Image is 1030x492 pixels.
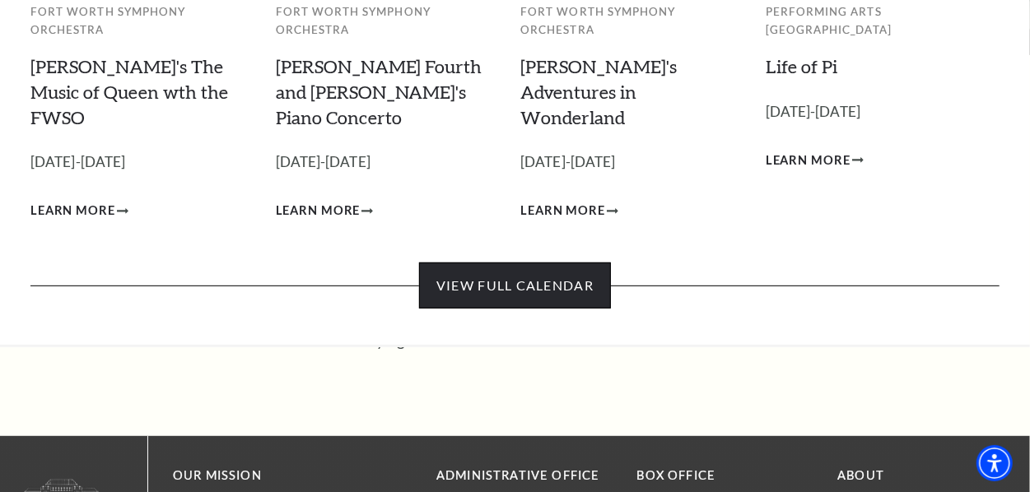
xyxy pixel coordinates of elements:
[436,466,613,486] p: Administrative Office
[30,55,228,128] a: [PERSON_NAME]'s The Music of Queen wth the FWSO
[766,55,837,77] a: Life of Pi
[30,151,254,174] p: [DATE]-[DATE]
[837,468,884,482] a: About
[520,151,743,174] p: [DATE]-[DATE]
[637,466,813,486] p: BOX OFFICE
[766,100,989,124] p: [DATE]-[DATE]
[173,466,379,486] p: OUR MISSION
[766,2,989,39] p: Performing Arts [GEOGRAPHIC_DATA]
[766,151,851,171] span: Learn More
[276,55,482,128] a: [PERSON_NAME] Fourth and [PERSON_NAME]'s Piano Concerto
[520,201,618,221] a: Learn More Alice's Adventures in Wonderland
[419,262,611,309] a: View Full Calendar
[520,201,605,221] span: Learn More
[976,445,1013,481] div: Accessibility Menu
[520,55,677,128] a: [PERSON_NAME]'s Adventures in Wonderland
[520,2,743,39] p: Fort Worth Symphony Orchestra
[276,2,499,39] p: Fort Worth Symphony Orchestra
[276,151,499,174] p: [DATE]-[DATE]
[766,151,864,171] a: Learn More Life of Pi
[276,201,374,221] a: Learn More Brahms Fourth and Grieg's Piano Concerto
[30,201,128,221] a: Learn More Windborne's The Music of Queen wth the FWSO
[30,2,254,39] p: Fort Worth Symphony Orchestra
[30,201,115,221] span: Learn More
[276,201,361,221] span: Learn More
